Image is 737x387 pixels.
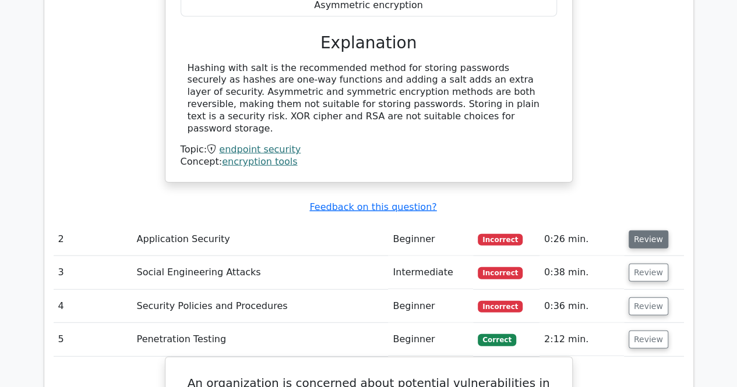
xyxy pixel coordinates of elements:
div: Topic: [181,144,557,156]
div: Concept: [181,156,557,168]
td: Beginner [388,223,473,256]
button: Review [629,230,668,248]
td: Penetration Testing [132,323,388,356]
a: Feedback on this question? [309,201,436,212]
span: Correct [478,334,516,346]
td: Intermediate [388,256,473,289]
td: 5 [54,323,132,356]
td: 2:12 min. [539,323,624,356]
td: Security Policies and Procedures [132,290,388,323]
td: Beginner [388,290,473,323]
div: Hashing with salt is the recommended method for storing passwords securely as hashes are one-way ... [188,62,550,135]
a: endpoint security [219,144,301,155]
h3: Explanation [188,33,550,53]
button: Review [629,297,668,315]
span: Incorrect [478,234,523,246]
span: Incorrect [478,267,523,279]
button: Review [629,331,668,349]
td: Beginner [388,323,473,356]
td: 0:36 min. [539,290,624,323]
span: Incorrect [478,301,523,313]
td: Application Security [132,223,388,256]
a: encryption tools [222,156,297,167]
td: 0:26 min. [539,223,624,256]
td: 0:38 min. [539,256,624,289]
button: Review [629,264,668,282]
td: 2 [54,223,132,256]
td: 3 [54,256,132,289]
td: 4 [54,290,132,323]
td: Social Engineering Attacks [132,256,388,289]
